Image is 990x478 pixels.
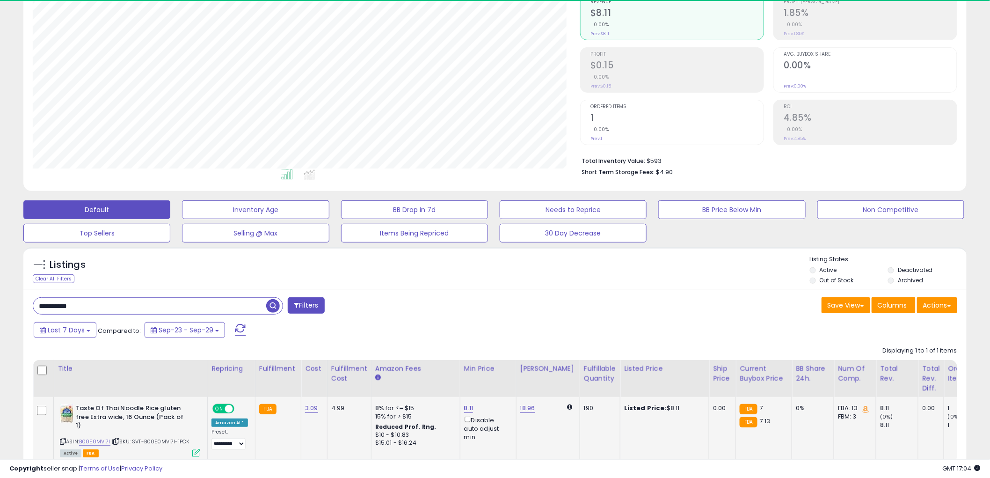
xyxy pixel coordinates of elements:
[590,31,609,37] small: Prev: $8.11
[500,224,647,243] button: 30 Day Decrease
[341,224,488,243] button: Items Being Repriced
[9,464,44,473] strong: Copyright
[83,449,99,457] span: FBA
[305,404,318,413] a: 3.09
[624,364,705,374] div: Listed Price
[80,464,120,473] a: Terms of Use
[590,7,764,20] h2: $8.11
[883,346,957,355] div: Displaying 1 to 1 of 1 items
[878,301,907,310] span: Columns
[60,449,81,457] span: All listings currently available for purchase on Amazon
[50,258,86,272] h5: Listings
[375,412,453,421] div: 15% for > $15
[582,168,655,176] b: Short Term Storage Fees:
[259,364,297,374] div: Fulfillment
[121,464,162,473] a: Privacy Policy
[784,83,806,89] small: Prev: 0.00%
[211,364,251,374] div: Repricing
[880,413,893,420] small: (0%)
[34,322,96,338] button: Last 7 Days
[590,136,602,141] small: Prev: 1
[948,421,986,429] div: 1
[76,404,189,433] b: Taste Of Thai Noodle Rice gluten free Extra wide, 16 Ounce (Pack of 1)
[784,112,957,125] h2: 4.85%
[796,404,827,412] div: 0%
[810,255,967,264] p: Listing States:
[784,136,806,141] small: Prev: 4.85%
[740,364,788,383] div: Current Buybox Price
[898,276,923,284] label: Archived
[880,404,918,412] div: 8.11
[784,21,802,28] small: 0.00%
[838,364,872,383] div: Num of Comp.
[820,276,854,284] label: Out of Stock
[259,404,277,414] small: FBA
[880,364,914,383] div: Total Rev.
[713,364,732,383] div: Ship Price
[943,464,981,473] span: 2025-10-7 17:04 GMT
[464,364,512,374] div: Min Price
[784,7,957,20] h2: 1.85%
[341,200,488,219] button: BB Drop in 7d
[796,364,830,383] div: BB Share 24h.
[233,405,248,413] span: OFF
[375,364,456,374] div: Amazon Fees
[79,438,110,446] a: B00E0MVI7I
[880,421,918,429] div: 8.11
[922,364,940,393] div: Total Rev. Diff.
[624,404,667,412] b: Listed Price:
[784,126,802,133] small: 0.00%
[288,297,324,314] button: Filters
[760,404,763,412] span: 7
[159,325,213,335] span: Sep-23 - Sep-29
[948,364,982,383] div: Ordered Items
[182,200,329,219] button: Inventory Age
[48,325,85,335] span: Last 7 Days
[520,404,535,413] a: 18.96
[211,429,248,450] div: Preset:
[917,297,957,313] button: Actions
[33,274,74,283] div: Clear All Filters
[948,404,986,412] div: 1
[922,404,937,412] div: 0.00
[838,404,869,412] div: FBA: 13
[590,126,609,133] small: 0.00%
[838,412,869,421] div: FBM: 3
[375,404,453,412] div: 8% for <= $15
[590,21,609,28] small: 0.00%
[98,326,141,335] span: Compared to:
[145,322,225,338] button: Sep-23 - Sep-29
[584,364,616,383] div: Fulfillable Quantity
[58,364,204,374] div: Title
[784,60,957,73] h2: 0.00%
[740,404,757,414] small: FBA
[331,404,364,412] div: 4.99
[817,200,964,219] button: Non Competitive
[582,157,645,165] b: Total Inventory Value:
[784,52,957,57] span: Avg. Buybox Share
[898,266,933,274] label: Deactivated
[23,224,170,243] button: Top Sellers
[624,404,702,412] div: $8.11
[375,374,381,382] small: Amazon Fees.
[23,200,170,219] button: Default
[9,464,162,473] div: seller snap | |
[784,104,957,110] span: ROI
[784,31,804,37] small: Prev: 1.85%
[582,154,950,166] li: $593
[375,423,437,431] b: Reduced Prof. Rng.
[590,52,764,57] span: Profit
[590,104,764,110] span: Ordered Items
[375,431,453,439] div: $10 - $10.83
[760,417,771,426] span: 7.13
[213,405,225,413] span: ON
[211,419,248,427] div: Amazon AI *
[60,404,73,423] img: 51Af0VDOPhL._SL40_.jpg
[182,224,329,243] button: Selling @ Max
[464,404,473,413] a: 8.11
[60,404,200,456] div: ASIN:
[500,200,647,219] button: Needs to Reprice
[305,364,323,374] div: Cost
[590,74,609,81] small: 0.00%
[820,266,837,274] label: Active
